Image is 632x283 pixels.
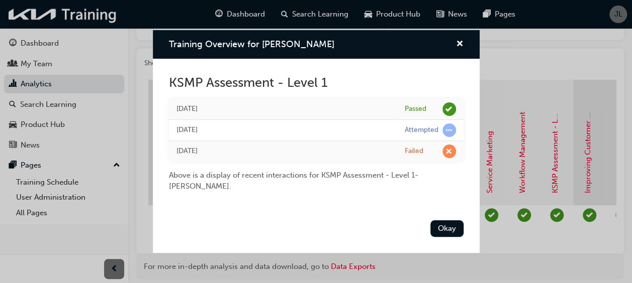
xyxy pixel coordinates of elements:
div: Attempted [405,125,438,135]
button: cross-icon [456,38,464,51]
div: Passed [405,104,426,114]
span: learningRecordVerb_PASS-icon [442,102,456,116]
h2: KSMP Assessment - Level 1 [169,75,464,91]
div: Above is a display of recent interactions for KSMP Assessment - Level 1 - [PERSON_NAME] . [169,162,464,192]
span: Training Overview for [PERSON_NAME] [169,39,334,50]
div: Failed [405,147,423,156]
span: learningRecordVerb_ATTEMPT-icon [442,123,456,137]
span: learningRecordVerb_FAIL-icon [442,145,456,158]
div: Training Overview for Ryan Nash [153,30,480,252]
button: Okay [430,220,464,237]
div: Tue Jun 24 2025 16:16:13 GMT+1000 (Australian Eastern Standard Time) [176,124,390,136]
div: Tue Jun 24 2025 18:11:48 GMT+1000 (Australian Eastern Standard Time) [176,103,390,115]
span: cross-icon [456,40,464,49]
div: Tue Jun 24 2025 16:15:50 GMT+1000 (Australian Eastern Standard Time) [176,146,390,157]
